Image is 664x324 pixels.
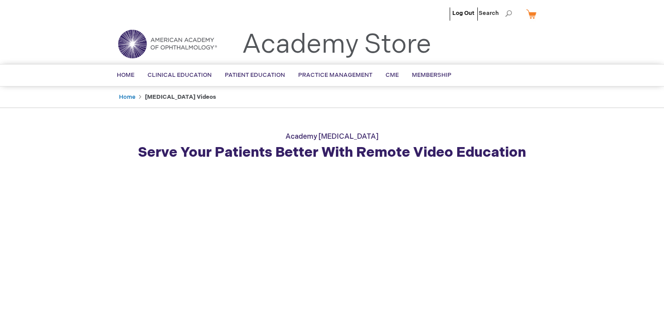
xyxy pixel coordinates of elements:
span: Membership [412,72,451,79]
span: Home [117,72,134,79]
span: CME [386,72,399,79]
a: Academy Store [242,29,431,61]
a: Home [119,94,135,101]
a: Log Out [452,10,474,17]
strong: Serve Your Patients Better With Remote Video Education [138,144,526,161]
span: Patient Education [225,72,285,79]
span: Clinical Education [148,72,212,79]
span: Practice Management [298,72,372,79]
span: Academy [MEDICAL_DATA] [285,133,379,141]
strong: [MEDICAL_DATA] Videos [145,94,216,101]
span: Search [479,4,512,22]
